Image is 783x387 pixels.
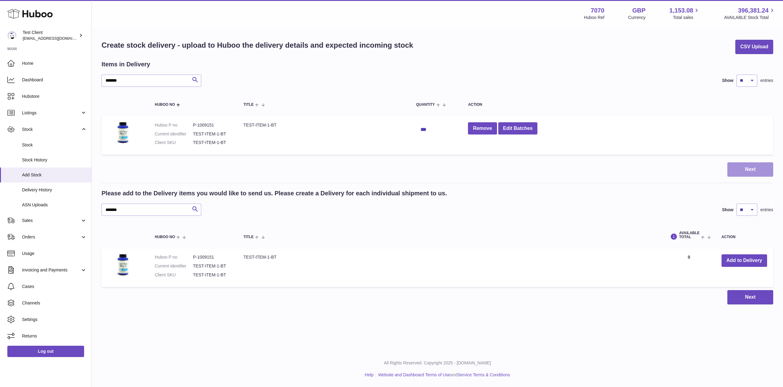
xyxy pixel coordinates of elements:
dd: P-1009151 [193,254,231,260]
span: AVAILABLE Total [679,231,700,239]
dt: Huboo P no [155,122,193,128]
a: 396,381.24 AVAILABLE Stock Total [724,6,776,20]
dt: Huboo P no [155,254,193,260]
span: entries [760,207,773,213]
span: Total sales [673,15,700,20]
span: Settings [22,317,87,322]
img: QATestClientTwo@hubboo.co.uk [7,31,17,40]
dd: TEST-ITEM-1-BT [193,272,231,278]
span: Orders [22,234,80,240]
span: Add Stock [22,172,87,178]
a: Website and Dashboard Terms of Use [378,372,450,377]
span: 396,381.24 [738,6,769,15]
div: Action [468,103,767,107]
div: Action [722,235,767,239]
span: Stock History [22,157,87,163]
td: TEST-ITEM-1-BT [237,248,662,287]
a: 1,153.08 Total sales [670,6,700,20]
span: [EMAIL_ADDRESS][DOMAIN_NAME] [23,36,90,41]
span: Dashboard [22,77,87,83]
span: Title [243,235,254,239]
div: Currency [628,15,646,20]
label: Show [722,78,733,83]
a: Log out [7,346,84,357]
button: Next [727,290,773,304]
span: Delivery History [22,187,87,193]
span: ASN Uploads [22,202,87,208]
span: Title [243,103,254,107]
span: Hubstore [22,94,87,99]
dd: TEST-ITEM-1-BT [193,263,231,269]
button: CSV Upload [735,40,773,54]
span: Sales [22,218,80,223]
h2: Please add to the Delivery items you would like to send us. Please create a Delivery for each ind... [102,189,447,197]
span: Huboo no [155,235,175,239]
div: Test Client [23,30,78,41]
span: Stock [22,127,80,132]
label: Show [722,207,733,213]
dd: P-1009151 [193,122,231,128]
div: Huboo Ref [584,15,604,20]
img: TEST-ITEM-1-BT [108,254,138,277]
p: All Rights Reserved. Copyright 2025 - [DOMAIN_NAME] [97,360,778,366]
h1: Create stock delivery - upload to Huboo the delivery details and expected incoming stock [102,40,413,50]
span: Invoicing and Payments [22,267,80,273]
span: Returns [22,333,87,339]
span: Huboo no [155,103,175,107]
span: Channels [22,300,87,306]
dt: Current identifier [155,263,193,269]
a: Help [365,372,374,377]
dd: TEST-ITEM-1-BT [193,140,231,146]
dd: TEST-ITEM-1-BT [193,131,231,137]
button: Edit Batches [498,122,538,135]
button: Next [727,162,773,177]
h2: Items in Delivery [102,60,150,68]
button: Add to Delivery [722,254,767,267]
td: TEST-ITEM-1-BT [237,116,410,155]
strong: 7070 [591,6,604,15]
img: TEST-ITEM-1-BT [108,122,138,145]
strong: GBP [632,6,645,15]
dt: Client SKU [155,272,193,278]
td: 0 [662,248,715,287]
li: and [376,372,510,378]
dt: Current identifier [155,131,193,137]
a: Service Terms & Conditions [458,372,510,377]
span: entries [760,78,773,83]
span: Listings [22,110,80,116]
span: Home [22,61,87,66]
span: Usage [22,251,87,256]
span: Quantity [416,103,435,107]
span: 1,153.08 [670,6,693,15]
dt: Client SKU [155,140,193,146]
span: Stock [22,142,87,148]
span: Cases [22,284,87,289]
span: AVAILABLE Stock Total [724,15,776,20]
button: Remove [468,122,497,135]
